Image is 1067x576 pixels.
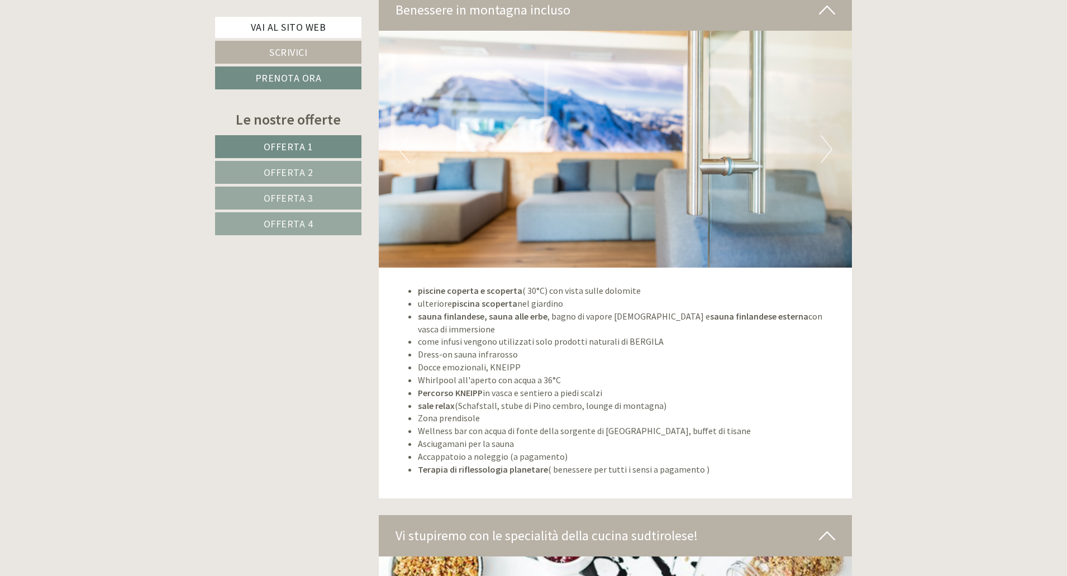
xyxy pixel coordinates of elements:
strong: sauna finlandese esterna [710,311,808,322]
li: in vasca e sentiero a piedi scalzi [418,387,836,399]
span: Offerta 1 [264,140,313,153]
li: ( 30°C) con vista sulle dolomite [418,284,836,297]
li: (Schafstall, stube di Pino cembro, lounge di montagna) [418,399,836,412]
button: Invia [382,291,441,314]
a: Vai al sito web [215,17,361,38]
strong: piscina scoperta [452,298,517,309]
span: Offerta 2 [264,166,313,179]
strong: sale relax [418,400,455,411]
a: Prenota ora [215,66,361,89]
span: Offerta 3 [264,192,313,204]
li: Asciugamani per la sauna [418,437,836,450]
li: ulteriore nel giardino [418,297,836,310]
div: Vi stupiremo con le specialità della cucina sudtirolese! [379,515,852,556]
strong: Percorso KNEIPP [418,387,483,398]
li: ( benessere per tutti i sensi a pagamento ) [418,463,836,476]
strong: piscine coperta e scoperta [418,285,522,296]
button: Previous [398,135,410,163]
strong: Terapia di riflessologia planetare [418,464,548,475]
li: come infusi vengono utilizzati solo prodotti naturali di BERGILA [418,335,836,348]
span: Offerta 4 [264,217,313,230]
li: Wellness bar con acqua di fonte della sorgente di [GEOGRAPHIC_DATA], buffet di tisane [418,425,836,437]
li: Whirlpool all'aperto con acqua a 36°C [418,374,836,387]
button: Next [821,135,832,163]
div: Buon giorno, come possiamo aiutarla? [8,30,170,64]
a: Scrivici [215,41,361,64]
li: , bagno di vapore [DEMOGRAPHIC_DATA] e con vasca di immersione [418,310,836,336]
div: Inso Sonnenheim [17,32,164,41]
li: Dress-on sauna infrarosso [418,348,836,361]
small: 12:33 [17,54,164,62]
div: giovedì [197,8,243,27]
li: Docce emozionali, KNEIPP [418,361,836,374]
li: Zona prendisole [418,412,836,425]
div: Le nostre offerte [215,109,361,130]
li: Accappatoio a noleggio (a pagamento) [418,450,836,463]
strong: sauna finlandese, sauna alle erbe [418,311,547,322]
